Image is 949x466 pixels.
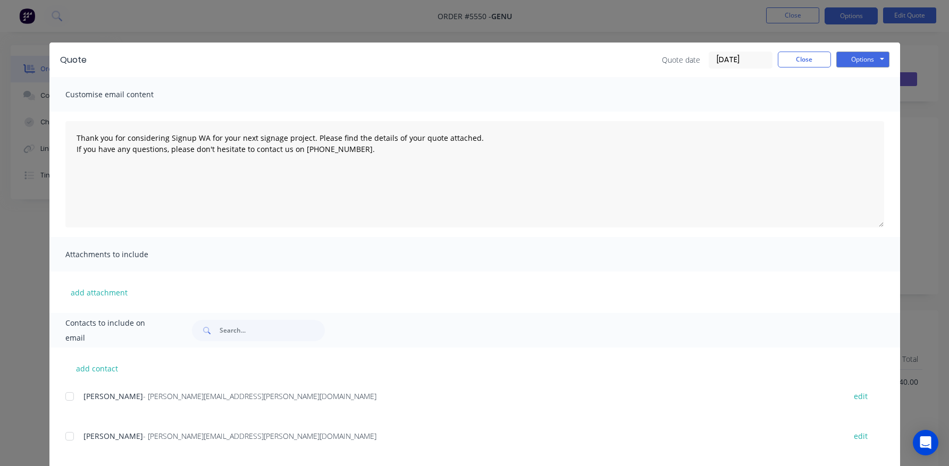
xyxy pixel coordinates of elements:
span: [PERSON_NAME] [83,391,143,401]
button: add attachment [65,284,133,300]
span: - [PERSON_NAME][EMAIL_ADDRESS][PERSON_NAME][DOMAIN_NAME] [143,391,376,401]
button: Close [778,52,831,67]
span: Contacts to include on email [65,316,166,345]
div: Quote [60,54,87,66]
button: add contact [65,360,129,376]
div: Open Intercom Messenger [913,430,938,455]
button: edit [847,429,874,443]
span: Attachments to include [65,247,182,262]
textarea: Thank you for considering Signup WA for your next signage project. Please find the details of you... [65,121,884,227]
span: Quote date [662,54,700,65]
span: [PERSON_NAME] [83,431,143,441]
span: - [PERSON_NAME][EMAIL_ADDRESS][PERSON_NAME][DOMAIN_NAME] [143,431,376,441]
button: Options [836,52,889,67]
button: edit [847,389,874,403]
input: Search... [220,320,325,341]
span: Customise email content [65,87,182,102]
